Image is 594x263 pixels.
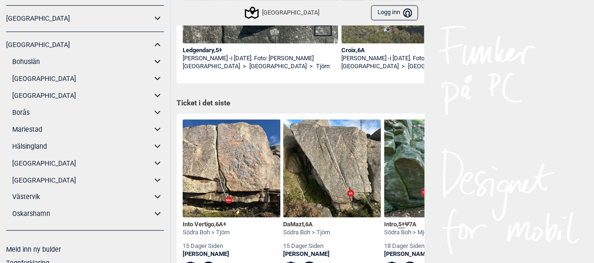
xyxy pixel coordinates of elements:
span: 5+ [398,221,405,228]
a: Tjörn [316,63,330,71]
div: Into Vertigo , [183,221,230,229]
button: Logg inn [371,5,417,21]
div: 15 dager siden [183,242,230,250]
img: Intro 220723 [384,120,482,217]
p: i [DATE]. Foto: [PERSON_NAME] [390,55,472,62]
a: [GEOGRAPHIC_DATA] [249,63,307,71]
a: [PERSON_NAME] [183,250,230,258]
div: 15 dager siden [283,242,330,250]
a: [GEOGRAPHIC_DATA] [6,38,152,52]
a: [GEOGRAPHIC_DATA] [12,89,152,103]
a: Oskarshamn [12,207,152,221]
span: 6A+ [216,221,226,228]
a: Västervik [12,190,152,204]
a: [GEOGRAPHIC_DATA] [6,12,152,25]
h1: Ticket i det siste [177,98,418,109]
div: Södra Boh > Tjörn [183,229,230,237]
a: [GEOGRAPHIC_DATA] [183,63,240,71]
div: Södra Boh > Mjörn [384,229,432,237]
a: [PERSON_NAME] [384,250,432,258]
a: Borås [12,106,152,120]
div: 18 dager siden [384,242,432,250]
div: Ledgendary , 5+ [183,47,339,55]
span: > [309,63,313,71]
a: Bohuslän [12,55,152,69]
div: Intro , Ψ [384,221,432,229]
img: Da Mazt [283,120,381,217]
a: Mariestad [12,123,152,136]
img: Vertigo [183,120,280,217]
div: [GEOGRAPHIC_DATA] [246,7,319,18]
p: i [DATE]. Foto: [PERSON_NAME] [231,55,314,62]
a: [GEOGRAPHIC_DATA] [12,174,152,187]
div: [PERSON_NAME] - [341,55,497,63]
span: > [401,63,405,71]
a: Meld inn ny bulder [6,246,61,253]
span: 6A [305,221,313,228]
a: [PERSON_NAME] [283,250,330,258]
div: DaMazt , [283,221,330,229]
a: [GEOGRAPHIC_DATA] [12,157,152,170]
div: [PERSON_NAME] - [183,55,339,63]
div: Croix , 6A [341,47,497,55]
span: 7A [409,221,417,228]
a: [GEOGRAPHIC_DATA] [341,63,399,71]
a: [GEOGRAPHIC_DATA] [12,72,152,86]
a: [GEOGRAPHIC_DATA] [408,63,465,71]
a: Hälsingland [12,140,152,153]
span: > [243,63,246,71]
div: Södra Boh > Tjörn [283,229,330,237]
